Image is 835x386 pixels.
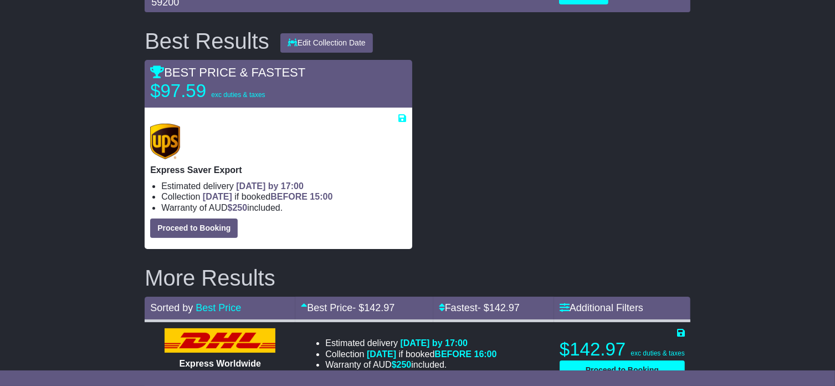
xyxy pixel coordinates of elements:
span: [DATE] [203,192,232,201]
button: Proceed to Booking [150,219,238,238]
span: BEFORE [434,349,472,359]
span: 142.97 [489,302,520,313]
button: Proceed to Booking [560,360,685,380]
span: - $ [352,302,395,313]
span: [DATE] by 17:00 [401,338,468,348]
span: 250 [397,360,412,369]
li: Estimated delivery [161,181,406,191]
span: BEFORE [270,192,308,201]
li: Collection [325,349,496,359]
li: Warranty of AUD included. [325,359,496,370]
li: Estimated delivery [325,338,496,348]
span: if booked [203,192,332,201]
a: Additional Filters [560,302,643,313]
span: exc duties & taxes [631,349,684,357]
h2: More Results [145,266,690,290]
a: Best Price [196,302,241,313]
span: $ [392,360,412,369]
span: if booked [367,349,496,359]
li: Warranty of AUD included. [161,202,406,213]
a: Best Price- $142.97 [301,302,395,313]
span: Express Worldwide Export [180,359,261,379]
button: Edit Collection Date [280,33,373,53]
span: 142.97 [364,302,395,313]
span: 16:00 [474,349,497,359]
span: BEST PRICE & FASTEST [150,65,305,79]
span: $ [228,203,248,212]
span: [DATE] [367,349,396,359]
p: Express Saver Export [150,165,406,175]
span: 15:00 [310,192,332,201]
img: DHL: Express Worldwide Export [165,328,275,353]
span: - $ [478,302,520,313]
span: Sorted by [150,302,193,313]
li: Collection [161,191,406,202]
p: $97.59 [150,80,289,102]
p: $142.97 [560,338,685,360]
span: [DATE] by 17:00 [236,181,304,191]
img: UPS (new): Express Saver Export [150,124,180,159]
span: exc duties & taxes [211,91,265,99]
span: 250 [233,203,248,212]
a: Fastest- $142.97 [439,302,520,313]
div: Best Results [139,29,275,53]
